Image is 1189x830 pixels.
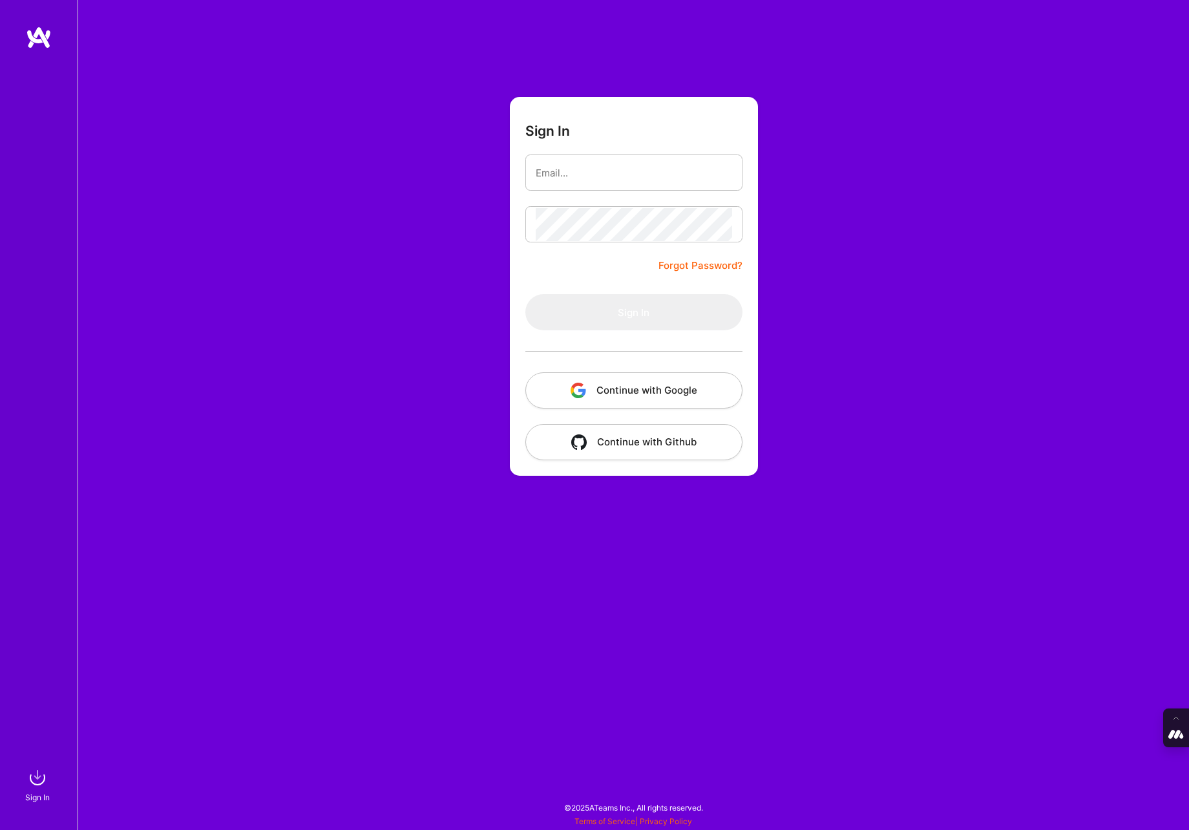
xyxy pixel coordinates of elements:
[525,372,742,409] button: Continue with Google
[658,258,742,273] a: Forgot Password?
[574,816,635,826] a: Terms of Service
[640,816,692,826] a: Privacy Policy
[25,791,50,804] div: Sign In
[525,294,742,330] button: Sign In
[571,383,586,398] img: icon
[78,791,1189,824] div: © 2025 ATeams Inc., All rights reserved.
[26,26,52,49] img: logo
[27,765,50,804] a: sign inSign In
[25,765,50,791] img: sign in
[574,816,692,826] span: |
[536,156,732,189] input: Email...
[525,123,570,139] h3: Sign In
[525,424,742,460] button: Continue with Github
[571,434,587,450] img: icon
